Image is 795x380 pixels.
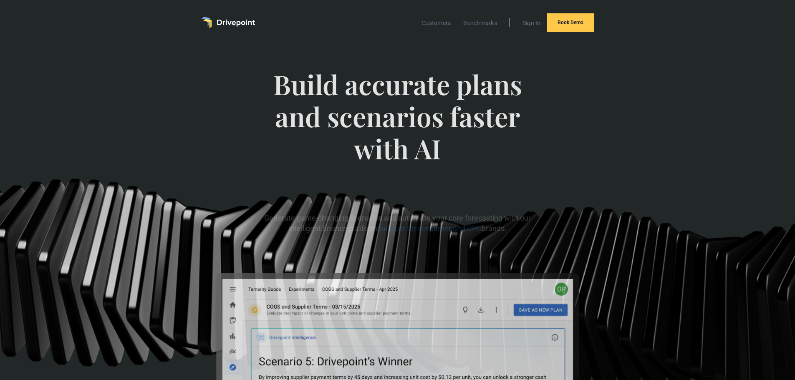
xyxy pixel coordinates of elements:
span: Build accurate plans and scenarios faster with AI [260,68,535,181]
a: Benchmarks [459,18,501,28]
p: Generate game-changing scenarios and automate your core forecasting with our intelligent finance ... [260,213,535,234]
a: home [202,17,255,28]
a: Sign In [518,18,545,28]
a: Customers [417,18,455,28]
a: Book Demo [547,13,594,32]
